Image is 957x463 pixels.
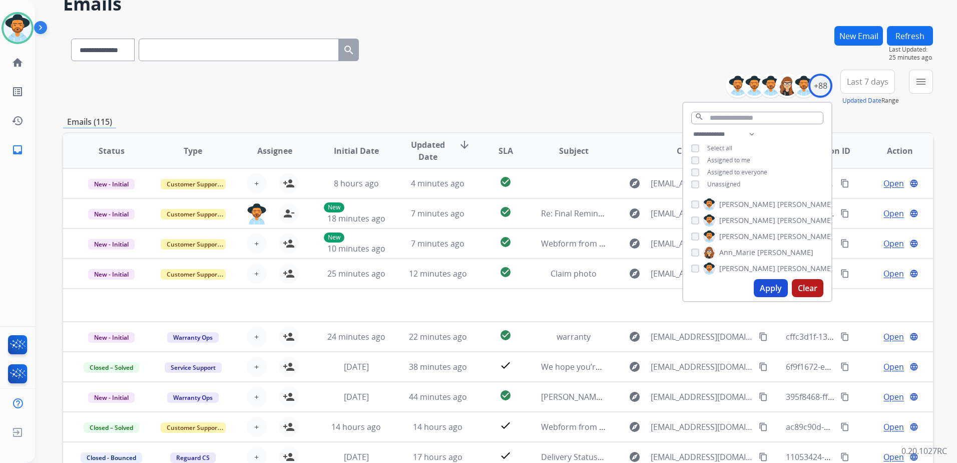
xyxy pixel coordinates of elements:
[840,179,849,188] mat-icon: content_copy
[327,213,385,224] span: 18 minutes ago
[327,243,385,254] span: 10 minutes ago
[883,451,904,463] span: Open
[541,391,638,402] span: [PERSON_NAME] Contract
[541,421,768,432] span: Webform from [EMAIL_ADDRESS][DOMAIN_NAME] on [DATE]
[12,86,24,98] mat-icon: list_alt
[247,234,267,254] button: +
[757,248,813,258] span: [PERSON_NAME]
[409,268,467,279] span: 12 minutes ago
[167,332,219,343] span: Warranty Ops
[88,332,135,343] span: New - Initial
[840,422,849,431] mat-icon: content_copy
[651,391,753,403] span: [EMAIL_ADDRESS][DOMAIN_NAME]
[161,209,226,219] span: Customer Support
[883,331,904,343] span: Open
[840,362,849,371] mat-icon: content_copy
[786,451,937,462] span: 11053424-6da1-45f2-821f-4ad11e719911
[629,238,641,250] mat-icon: explore
[167,392,219,403] span: Warranty Ops
[4,14,32,42] img: avatar
[247,203,267,224] img: agent-avatar
[541,238,768,249] span: Webform from [EMAIL_ADDRESS][DOMAIN_NAME] on [DATE]
[883,391,904,403] span: Open
[707,144,732,152] span: Select all
[847,80,888,84] span: Last 7 days
[247,357,267,377] button: +
[651,451,753,463] span: [EMAIL_ADDRESS][DOMAIN_NAME]
[883,268,904,280] span: Open
[909,209,918,218] mat-icon: language
[808,74,832,98] div: +88
[915,76,927,88] mat-icon: menu
[777,264,833,274] span: [PERSON_NAME]
[254,421,259,433] span: +
[283,391,295,403] mat-icon: person_add
[331,421,381,432] span: 14 hours ago
[719,199,775,209] span: [PERSON_NAME]
[500,206,512,218] mat-icon: check_circle
[651,331,753,343] span: [EMAIL_ADDRESS][DOMAIN_NAME]
[677,145,716,157] span: Customer
[334,145,379,157] span: Initial Date
[883,421,904,433] span: Open
[909,422,918,431] mat-icon: language
[344,451,369,462] span: [DATE]
[405,139,450,163] span: Updated Date
[12,57,24,69] mat-icon: home
[88,239,135,250] span: New - Initial
[254,238,259,250] span: +
[283,361,295,373] mat-icon: person_add
[88,392,135,403] span: New - Initial
[909,239,918,248] mat-icon: language
[883,238,904,250] span: Open
[413,451,462,462] span: 17 hours ago
[283,331,295,343] mat-icon: person_add
[161,422,226,433] span: Customer Support
[247,327,267,347] button: +
[840,392,849,401] mat-icon: content_copy
[343,44,355,56] mat-icon: search
[247,417,267,437] button: +
[247,264,267,284] button: +
[257,145,292,157] span: Assignee
[499,145,513,157] span: SLA
[629,207,641,219] mat-icon: explore
[409,331,467,342] span: 22 minutes ago
[707,168,767,176] span: Assigned to everyone
[541,208,798,219] span: Re: Final Reminder! Send in your product to proceed with your claim
[327,268,385,279] span: 25 minutes ago
[695,112,704,121] mat-icon: search
[786,361,935,372] span: 6f9f1672-eb81-4a71-a506-8134cdc64c47
[500,236,512,248] mat-icon: check_circle
[458,139,470,151] mat-icon: arrow_downward
[883,177,904,189] span: Open
[254,268,259,280] span: +
[651,207,753,219] span: [EMAIL_ADDRESS][DOMAIN_NAME]
[411,208,464,219] span: 7 minutes ago
[324,233,344,243] p: New
[409,361,467,372] span: 38 minutes ago
[184,145,202,157] span: Type
[851,133,933,168] th: Action
[889,54,933,62] span: 25 minutes ago
[651,177,753,189] span: [EMAIL_ADDRESS][DOMAIN_NAME]
[334,178,379,189] span: 8 hours ago
[413,421,462,432] span: 14 hours ago
[719,232,775,242] span: [PERSON_NAME]
[500,419,512,431] mat-icon: check
[883,361,904,373] span: Open
[88,179,135,189] span: New - Initial
[909,269,918,278] mat-icon: language
[786,391,937,402] span: 395f8468-ff91-4e3b-b252-674b4ebe17d1
[500,266,512,278] mat-icon: check_circle
[84,362,139,373] span: Closed – Solved
[719,248,755,258] span: Ann_Marie
[161,239,226,250] span: Customer Support
[411,238,464,249] span: 7 minutes ago
[759,332,768,341] mat-icon: content_copy
[840,70,895,94] button: Last 7 days
[840,332,849,341] mat-icon: content_copy
[99,145,125,157] span: Status
[541,451,672,462] span: Delivery Status Notification (Delay)
[500,449,512,461] mat-icon: check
